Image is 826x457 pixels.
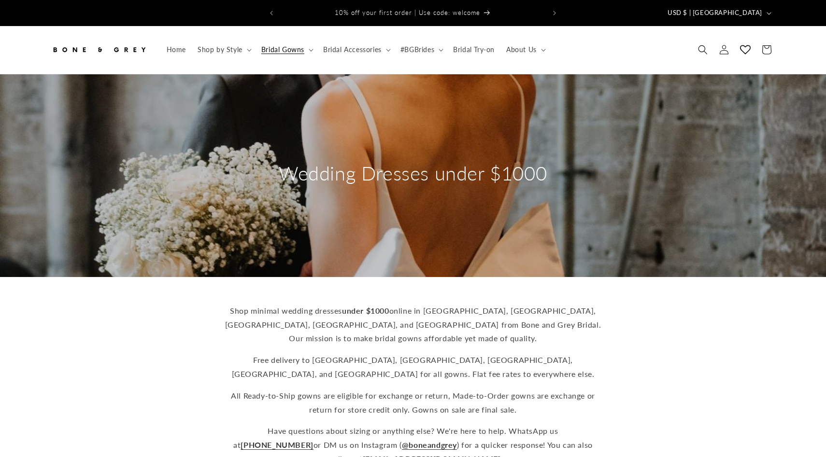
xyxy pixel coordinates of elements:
span: Bridal Try-on [453,45,495,54]
span: Bridal Accessories [323,45,382,54]
summary: About Us [500,40,550,60]
a: Home [161,40,192,60]
summary: Bridal Accessories [317,40,395,60]
span: Bridal Gowns [261,45,304,54]
a: @boneandgrey [402,440,457,449]
button: USD $ | [GEOGRAPHIC_DATA] [662,4,775,22]
a: [PHONE_NUMBER] [241,440,313,449]
span: 10% off your first order | Use code: welcome [335,9,480,16]
summary: #BGBrides [395,40,447,60]
span: Shop by Style [198,45,242,54]
p: All Ready-to-Ship gowns are eligible for exchange or return, Made-to-Order gowns are exchange or ... [225,389,601,417]
p: Free delivery to [GEOGRAPHIC_DATA], [GEOGRAPHIC_DATA], [GEOGRAPHIC_DATA], [GEOGRAPHIC_DATA], and ... [225,353,601,381]
summary: Bridal Gowns [256,40,317,60]
a: Bone and Grey Bridal [47,36,151,64]
button: Next announcement [544,4,565,22]
p: Shop minimal wedding dresses online in [GEOGRAPHIC_DATA], [GEOGRAPHIC_DATA], [GEOGRAPHIC_DATA], [... [225,304,601,346]
summary: Search [692,39,713,60]
summary: Shop by Style [192,40,256,60]
strong: under $1000 [342,306,389,315]
span: Home [167,45,186,54]
img: Bone and Grey Bridal [51,39,147,60]
span: USD $ | [GEOGRAPHIC_DATA] [668,8,762,18]
a: Bridal Try-on [447,40,500,60]
button: Previous announcement [261,4,282,22]
span: #BGBrides [400,45,434,54]
h2: Wedding Dresses under $1000 [279,161,547,186]
span: About Us [506,45,537,54]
